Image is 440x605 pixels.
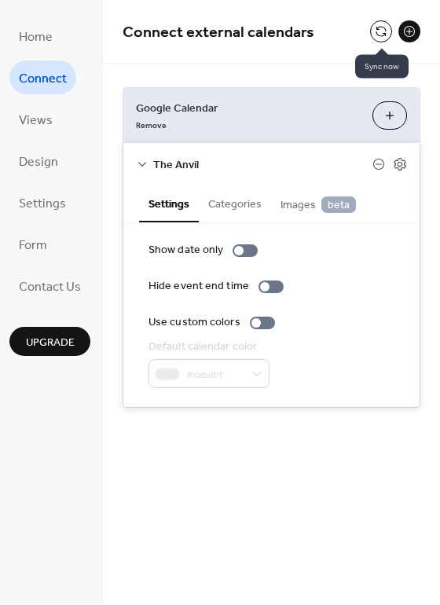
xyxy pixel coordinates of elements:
span: Remove [136,120,167,131]
a: Views [9,102,62,136]
div: Default calendar color [148,339,266,355]
div: Hide event end time [148,278,249,295]
span: Views [19,108,53,133]
span: Connect external calendars [123,17,314,48]
span: Settings [19,192,66,216]
span: Upgrade [26,335,75,351]
div: Use custom colors [148,314,240,331]
button: Images beta [271,185,365,222]
span: Images [280,196,356,214]
button: Categories [199,185,271,221]
span: Design [19,150,58,174]
span: beta [321,196,356,213]
span: Form [19,233,47,258]
span: Contact Us [19,275,81,299]
a: Settings [9,185,75,219]
a: Form [9,227,57,261]
span: Home [19,25,53,49]
a: Connect [9,60,76,94]
div: Show date only [148,242,223,258]
span: Connect [19,67,67,91]
a: Design [9,144,68,178]
button: Settings [139,185,199,222]
span: The Anvil [153,157,372,174]
button: Upgrade [9,327,90,356]
a: Contact Us [9,269,90,302]
span: Google Calendar [136,101,360,117]
span: Sync now [355,55,409,79]
a: Home [9,19,62,53]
